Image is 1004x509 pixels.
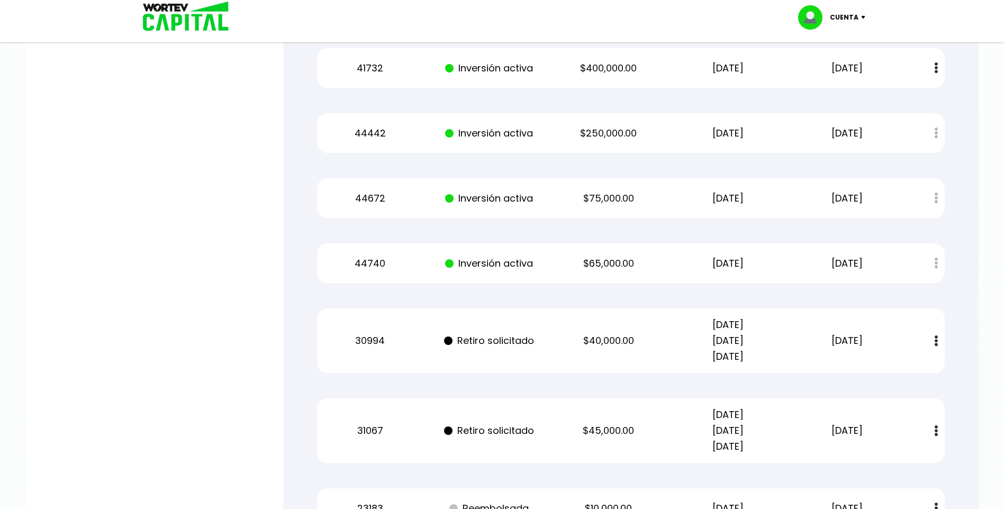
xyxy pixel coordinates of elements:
[439,423,540,439] p: Retiro solicitado
[558,423,659,439] p: $45,000.00
[558,256,659,271] p: $65,000.00
[797,125,898,141] p: [DATE]
[677,256,778,271] p: [DATE]
[320,333,420,349] p: 30994
[320,256,420,271] p: 44740
[797,256,898,271] p: [DATE]
[558,190,659,206] p: $75,000.00
[797,190,898,206] p: [DATE]
[830,10,858,25] p: Cuenta
[558,333,659,349] p: $40,000.00
[858,16,873,19] img: icon-down
[439,190,540,206] p: Inversión activa
[320,423,420,439] p: 31067
[677,60,778,76] p: [DATE]
[439,333,540,349] p: Retiro solicitado
[677,407,778,455] p: [DATE] [DATE] [DATE]
[677,125,778,141] p: [DATE]
[320,125,420,141] p: 44442
[439,256,540,271] p: Inversión activa
[677,190,778,206] p: [DATE]
[797,333,898,349] p: [DATE]
[797,423,898,439] p: [DATE]
[558,60,659,76] p: $400,000.00
[320,190,420,206] p: 44672
[558,125,659,141] p: $250,000.00
[677,317,778,365] p: [DATE] [DATE] [DATE]
[798,5,830,30] img: profile-image
[439,60,540,76] p: Inversión activa
[797,60,898,76] p: [DATE]
[320,60,420,76] p: 41732
[439,125,540,141] p: Inversión activa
